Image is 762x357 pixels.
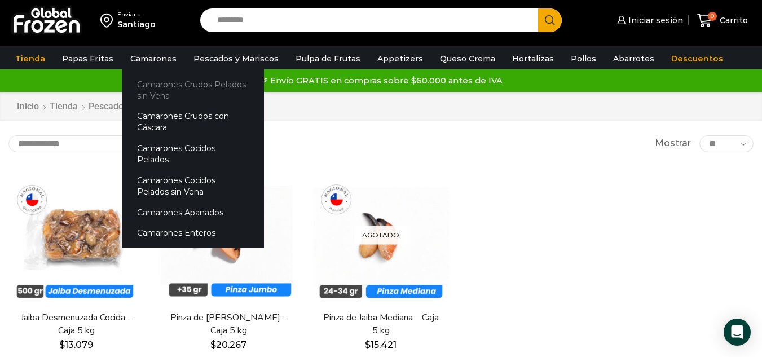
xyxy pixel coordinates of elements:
[59,340,65,350] span: $
[15,311,137,337] a: Jaiba Desmenuzada Cocida – Caja 5 kg
[59,340,93,350] bdi: 13.079
[10,48,51,69] a: Tienda
[16,100,39,113] a: Inicio
[372,48,429,69] a: Appetizers
[88,100,176,113] a: Pescados y Mariscos
[717,15,748,26] span: Carrito
[49,100,78,113] a: Tienda
[614,9,683,32] a: Iniciar sesión
[122,202,264,223] a: Camarones Apanados
[125,48,182,69] a: Camarones
[354,226,407,244] p: Agotado
[16,100,208,113] nav: Breadcrumb
[122,106,264,138] a: Camarones Crudos con Cáscara
[168,311,289,337] a: Pinza de [PERSON_NAME] – Caja 5 kg
[320,311,442,337] a: Pinza de Jaiba Mediana – Caja 5 kg
[506,48,560,69] a: Hortalizas
[565,48,602,69] a: Pollos
[210,340,246,350] bdi: 20.267
[122,170,264,202] a: Camarones Cocidos Pelados sin Vena
[666,48,729,69] a: Descuentos
[434,48,501,69] a: Queso Crema
[724,319,751,346] div: Open Intercom Messenger
[122,223,264,244] a: Camarones Enteros
[100,11,117,30] img: address-field-icon.svg
[210,340,216,350] span: $
[626,15,683,26] span: Iniciar sesión
[365,340,371,350] span: $
[708,12,717,21] span: 0
[694,7,751,34] a: 0 Carrito
[188,48,284,69] a: Pescados y Mariscos
[538,8,562,32] button: Search button
[122,138,264,170] a: Camarones Cocidos Pelados
[117,11,156,19] div: Enviar a
[122,74,264,106] a: Camarones Crudos Pelados sin Vena
[56,48,119,69] a: Papas Fritas
[365,340,397,350] bdi: 15.421
[8,135,152,152] select: Pedido de la tienda
[117,19,156,30] div: Santiago
[607,48,660,69] a: Abarrotes
[655,137,691,150] span: Mostrar
[290,48,366,69] a: Pulpa de Frutas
